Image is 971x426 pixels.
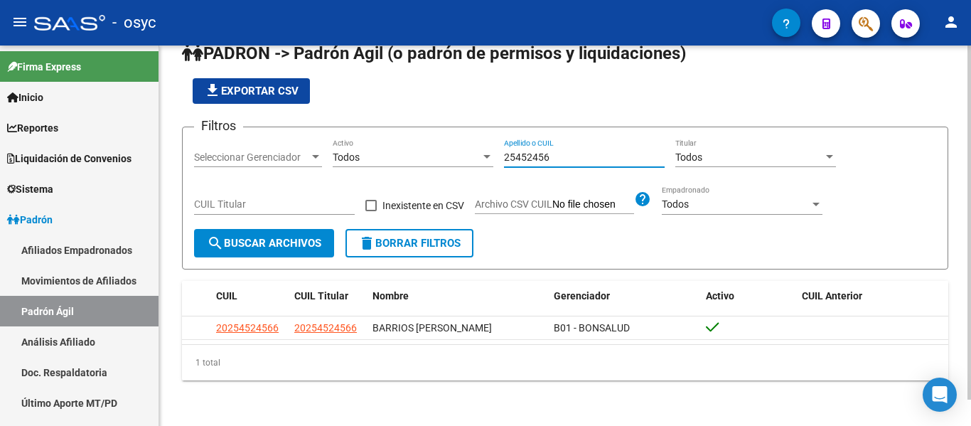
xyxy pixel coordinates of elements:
[634,191,651,208] mat-icon: help
[210,281,289,311] datatable-header-cell: CUIL
[345,229,473,257] button: Borrar Filtros
[294,322,357,334] span: 20254524566
[194,229,334,257] button: Buscar Archivos
[207,235,224,252] mat-icon: search
[204,85,299,97] span: Exportar CSV
[7,120,58,136] span: Reportes
[358,235,375,252] mat-icon: delete
[358,237,461,250] span: Borrar Filtros
[675,151,702,163] span: Todos
[662,198,689,210] span: Todos
[204,82,221,99] mat-icon: file_download
[216,290,237,302] span: CUIL
[194,151,309,164] span: Seleccionar Gerenciador
[7,212,53,228] span: Padrón
[7,151,132,166] span: Liquidación de Convenios
[7,181,53,197] span: Sistema
[193,78,310,104] button: Exportar CSV
[700,281,796,311] datatable-header-cell: Activo
[182,43,686,63] span: PADRON -> Padrón Agil (o padrón de permisos y liquidaciones)
[216,322,279,334] span: 20254524566
[796,281,949,311] datatable-header-cell: CUIL Anterior
[372,322,492,334] span: BARRIOS [PERSON_NAME]
[367,281,548,311] datatable-header-cell: Nombre
[552,198,634,211] input: Archivo CSV CUIL
[802,290,862,302] span: CUIL Anterior
[548,281,701,311] datatable-header-cell: Gerenciador
[475,198,552,210] span: Archivo CSV CUIL
[194,116,243,136] h3: Filtros
[207,237,321,250] span: Buscar Archivos
[554,322,630,334] span: B01 - BONSALUD
[112,7,156,38] span: - osyc
[11,14,28,31] mat-icon: menu
[7,90,43,105] span: Inicio
[943,14,960,31] mat-icon: person
[923,378,957,412] div: Open Intercom Messenger
[382,197,464,214] span: Inexistente en CSV
[289,281,367,311] datatable-header-cell: CUIL Titular
[706,290,734,302] span: Activo
[372,290,409,302] span: Nombre
[333,151,360,163] span: Todos
[182,345,948,380] div: 1 total
[7,59,81,75] span: Firma Express
[294,290,348,302] span: CUIL Titular
[554,290,610,302] span: Gerenciador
